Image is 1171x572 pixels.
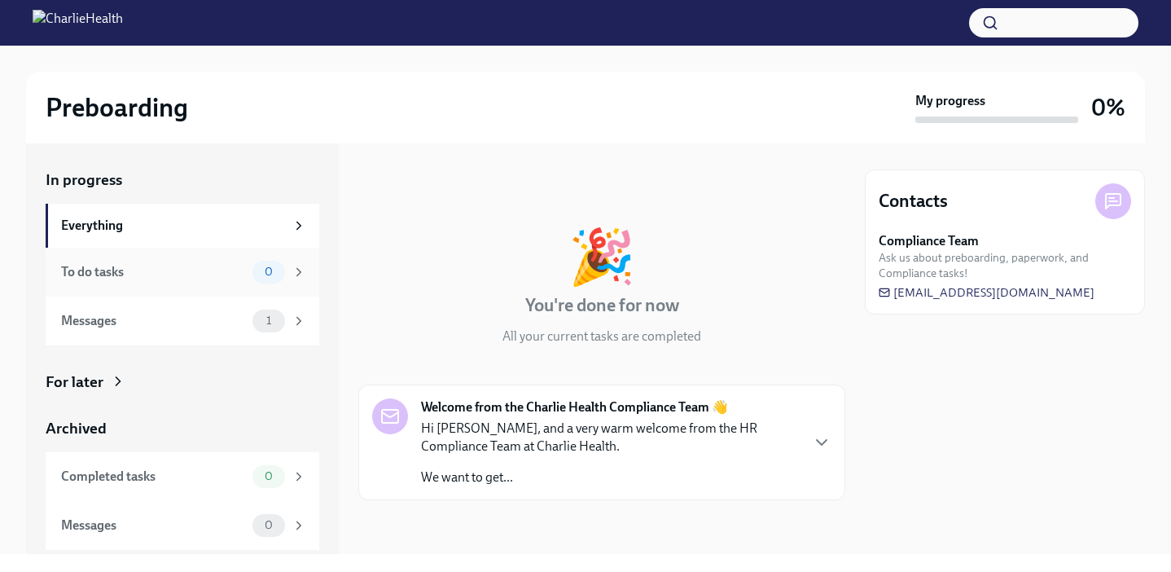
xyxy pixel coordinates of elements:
div: For later [46,372,103,393]
div: Completed tasks [61,468,246,486]
p: We want to get... [421,469,799,486]
a: In progress [46,169,319,191]
h4: Contacts [879,189,948,213]
a: For later [46,372,319,393]
span: Ask us about preboarding, paperwork, and Compliance tasks! [879,250,1131,281]
strong: Welcome from the Charlie Health Compliance Team 👋 [421,398,728,416]
span: 0 [255,470,283,482]
div: In progress [358,169,435,191]
a: Completed tasks0 [46,452,319,501]
div: Everything [61,217,285,235]
p: Hi [PERSON_NAME], and a very warm welcome from the HR Compliance Team at Charlie Health. [421,420,799,455]
a: Messages0 [46,501,319,550]
strong: My progress [915,92,985,110]
a: Messages1 [46,297,319,345]
h2: Preboarding [46,91,188,124]
div: 🎉 [568,230,635,284]
span: 0 [255,519,283,531]
a: Archived [46,418,319,439]
a: Everything [46,204,319,248]
div: Messages [61,312,246,330]
strong: Compliance Team [879,232,979,250]
img: CharlieHealth [33,10,123,36]
a: To do tasks0 [46,248,319,297]
div: To do tasks [61,263,246,281]
div: Messages [61,517,246,535]
span: 1 [257,315,281,327]
h3: 0% [1091,93,1125,122]
span: 0 [255,266,283,278]
p: All your current tasks are completed [502,328,701,345]
h4: You're done for now [525,293,679,318]
a: [EMAIL_ADDRESS][DOMAIN_NAME] [879,284,1094,301]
